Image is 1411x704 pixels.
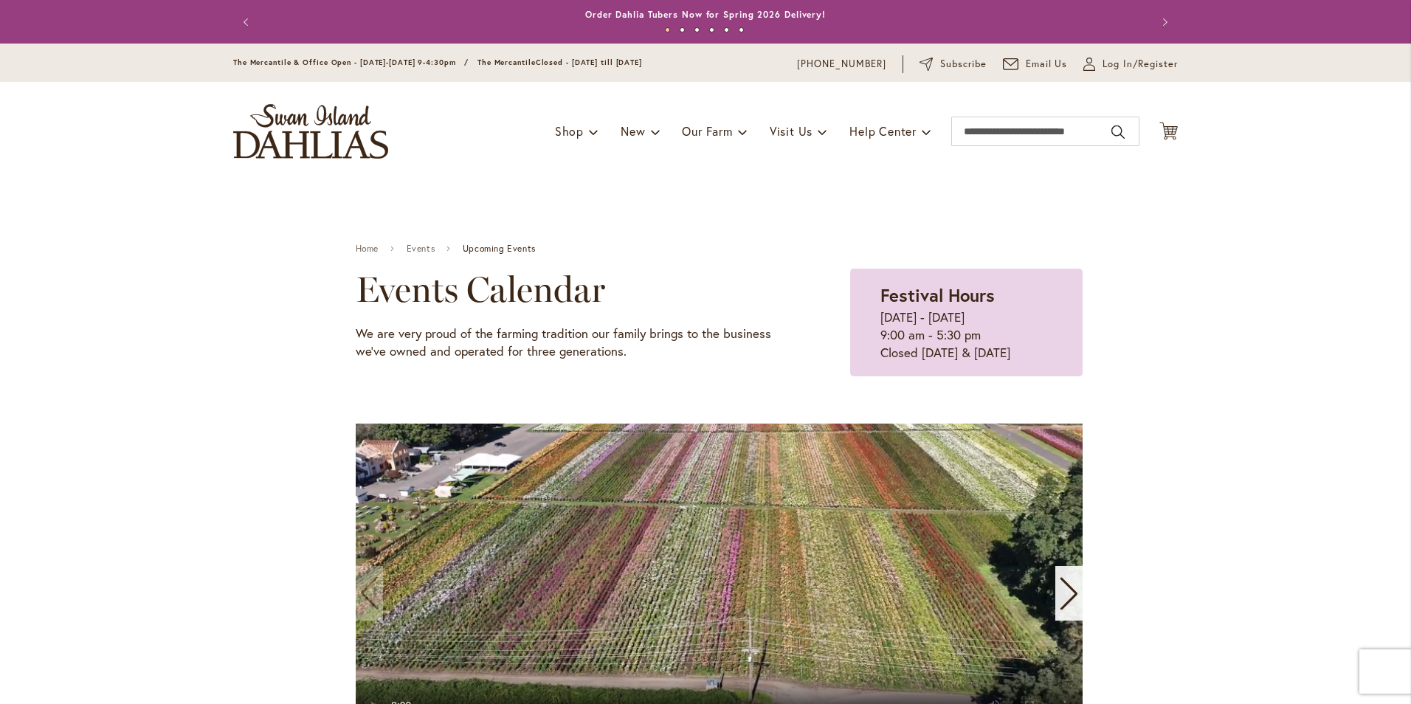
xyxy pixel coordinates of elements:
[880,283,995,307] strong: Festival Hours
[1026,57,1068,72] span: Email Us
[797,57,886,72] a: [PHONE_NUMBER]
[940,57,987,72] span: Subscribe
[1003,57,1068,72] a: Email Us
[356,325,777,360] p: We are very proud of the farming tradition our family brings to the business we've owned and oper...
[880,308,1052,362] p: [DATE] - [DATE] 9:00 am - 5:30 pm Closed [DATE] & [DATE]
[724,27,729,32] button: 5 of 6
[1148,7,1178,37] button: Next
[1083,57,1178,72] a: Log In/Register
[356,269,777,310] h2: Events Calendar
[536,58,642,67] span: Closed - [DATE] till [DATE]
[1103,57,1178,72] span: Log In/Register
[555,123,584,139] span: Shop
[770,123,813,139] span: Visit Us
[849,123,917,139] span: Help Center
[680,27,685,32] button: 2 of 6
[356,244,379,254] a: Home
[233,58,536,67] span: The Mercantile & Office Open - [DATE]-[DATE] 9-4:30pm / The Mercantile
[709,27,714,32] button: 4 of 6
[407,244,435,254] a: Events
[621,123,645,139] span: New
[694,27,700,32] button: 3 of 6
[739,27,744,32] button: 6 of 6
[920,57,987,72] a: Subscribe
[233,7,263,37] button: Previous
[585,9,826,20] a: Order Dahlia Tubers Now for Spring 2026 Delivery!
[463,244,536,254] span: Upcoming Events
[665,27,670,32] button: 1 of 6
[682,123,732,139] span: Our Farm
[233,104,388,159] a: store logo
